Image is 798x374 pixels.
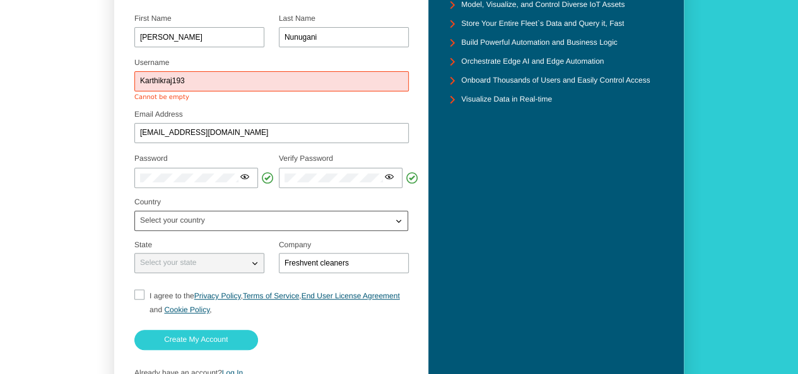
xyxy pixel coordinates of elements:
div: Cannot be empty [134,94,409,102]
unity-typography: Model, Visualize, and Control Diverse IoT Assets [461,1,625,9]
label: Password [134,154,168,163]
a: End User License Agreement [302,291,400,300]
a: Cookie Policy [164,305,209,314]
unity-typography: Visualize Data in Real-time [461,95,552,104]
label: Username [134,58,169,67]
span: and [150,305,162,314]
label: Verify Password [279,154,333,163]
unity-typography: Store Your Entire Fleet`s Data and Query it, Fast [461,20,624,28]
unity-typography: Onboard Thousands of Users and Easily Control Access [461,76,650,85]
span: I agree to the , , , [150,291,400,314]
unity-typography: Build Powerful Automation and Business Logic [461,38,617,47]
a: Terms of Service [243,291,299,300]
a: Privacy Policy [194,291,241,300]
label: Email Address [134,110,183,119]
iframe: YouTube video player [449,251,664,372]
unity-typography: Orchestrate Edge AI and Edge Automation [461,57,604,66]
